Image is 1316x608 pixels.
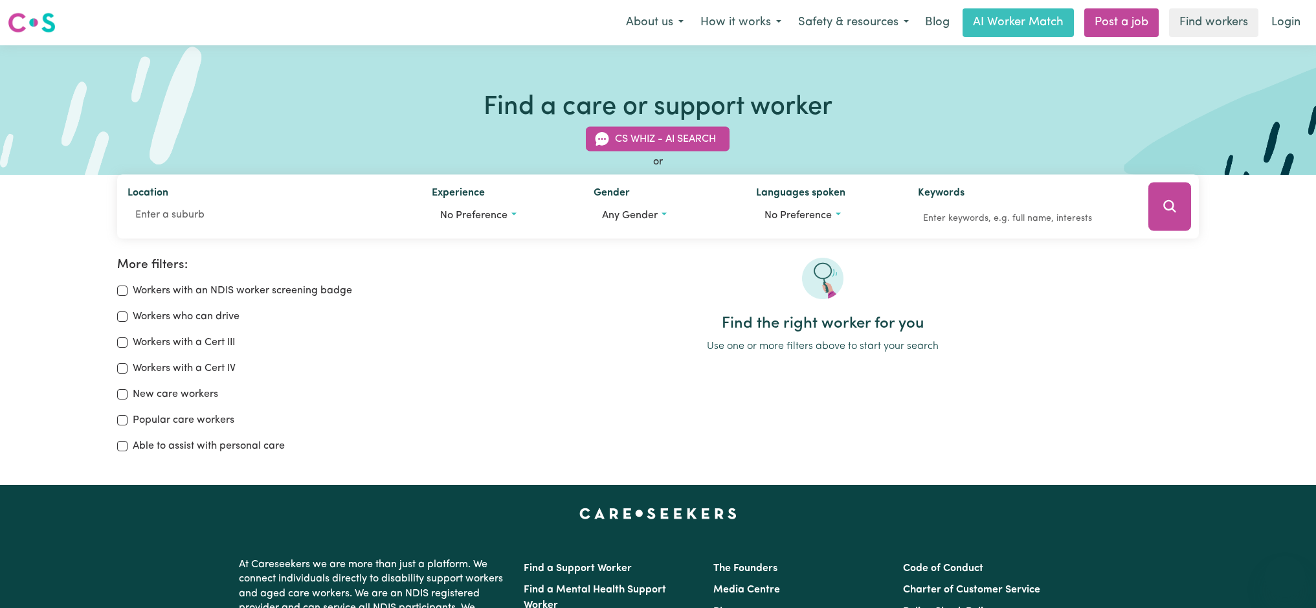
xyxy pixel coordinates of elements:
p: Use one or more filters above to start your search [447,339,1199,354]
label: Workers with a Cert III [133,335,235,350]
a: Media Centre [713,585,780,595]
h1: Find a care or support worker [484,92,832,123]
label: Keywords [918,185,965,203]
label: Experience [432,185,485,203]
a: Find workers [1169,8,1258,37]
h2: More filters: [117,258,430,273]
button: Search [1148,183,1191,231]
button: Worker gender preference [594,203,735,228]
a: Careseekers home page [579,508,737,519]
img: Careseekers logo [8,11,56,34]
input: Enter a suburb [128,203,410,227]
a: Find a Support Worker [524,563,632,574]
h2: Find the right worker for you [447,315,1199,333]
button: Safety & resources [790,9,917,36]
label: Gender [594,185,630,203]
span: No preference [440,210,507,221]
label: New care workers [133,387,218,402]
a: The Founders [713,563,777,574]
label: Workers with a Cert IV [133,361,236,376]
a: Blog [917,8,957,37]
a: Charter of Customer Service [903,585,1040,595]
button: CS Whiz - AI Search [586,127,730,152]
button: Worker language preferences [756,203,898,228]
span: Any gender [602,210,658,221]
iframe: 启动消息传送窗口的按钮 [1264,556,1306,598]
label: Location [128,185,168,203]
label: Languages spoken [756,185,845,203]
a: Post a job [1084,8,1159,37]
a: Code of Conduct [903,563,983,574]
span: No preference [764,210,832,221]
button: About us [618,9,692,36]
a: Careseekers logo [8,8,56,38]
button: Worker experience options [432,203,574,228]
a: Login [1264,8,1308,37]
label: Popular care workers [133,412,234,428]
label: Able to assist with personal care [133,438,285,454]
button: How it works [692,9,790,36]
input: Enter keywords, e.g. full name, interests [918,208,1130,229]
div: or [117,154,1198,170]
label: Workers who can drive [133,309,240,324]
label: Workers with an NDIS worker screening badge [133,283,352,298]
a: AI Worker Match [963,8,1074,37]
